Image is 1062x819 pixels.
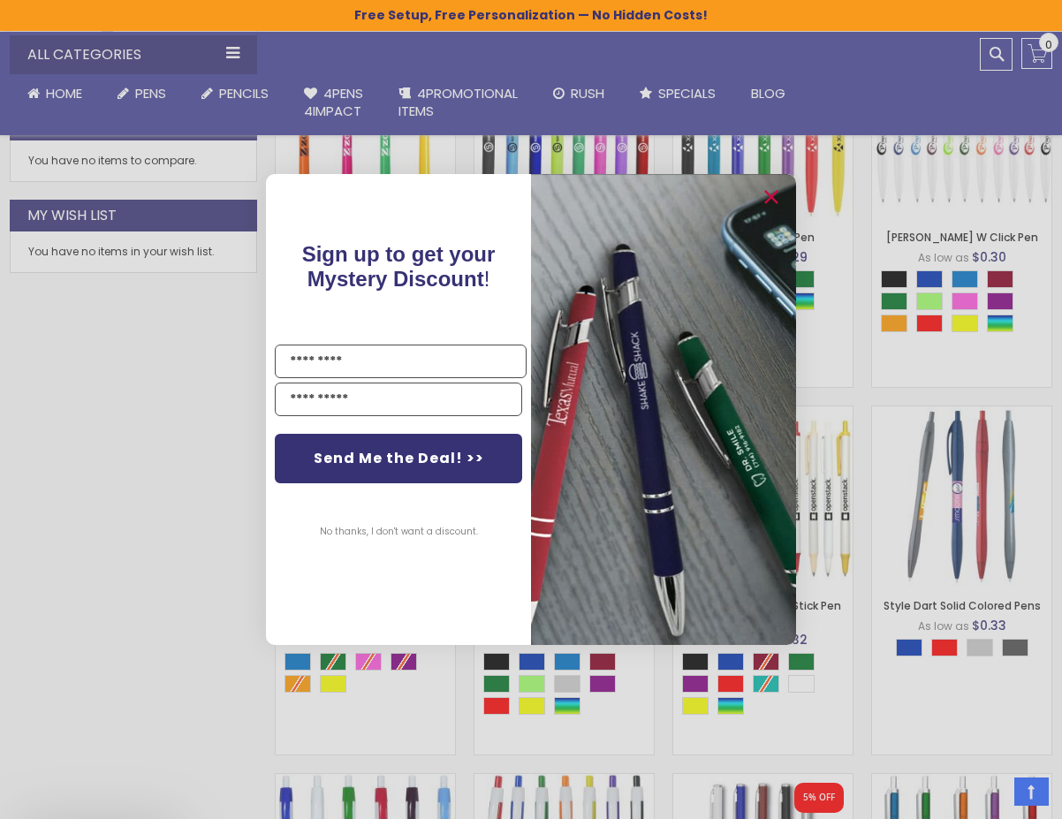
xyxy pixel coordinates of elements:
[302,242,496,291] span: Sign up to get your Mystery Discount
[757,183,785,211] button: Close dialog
[302,242,496,291] span: !
[275,434,522,483] button: Send Me the Deal! >>
[311,510,487,554] button: No thanks, I don't want a discount.
[531,174,796,645] img: pop-up-image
